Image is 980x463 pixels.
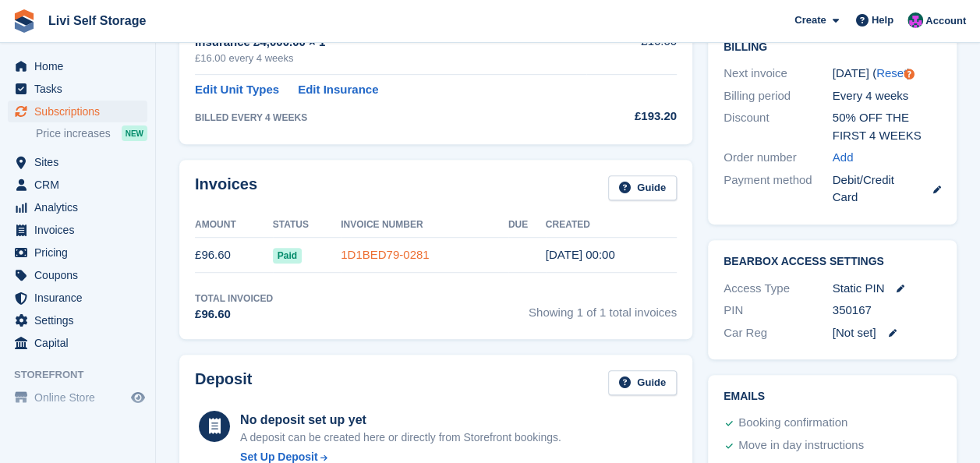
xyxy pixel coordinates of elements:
h2: Emails [724,391,941,403]
span: Pricing [34,242,128,263]
span: Subscriptions [34,101,128,122]
a: menu [8,387,147,408]
span: Create [794,12,826,28]
div: Booking confirmation [738,414,847,433]
div: Access Type [724,280,833,298]
span: Capital [34,332,128,354]
td: £96.60 [195,238,273,273]
div: Every 4 weeks [833,87,942,105]
th: Status [273,213,341,238]
a: menu [8,264,147,286]
div: Discount [724,109,833,144]
a: Guide [608,175,677,201]
div: £16.00 every 4 weeks [195,51,586,66]
h2: Deposit [195,370,252,396]
span: Home [34,55,128,77]
div: BILLED EVERY 4 WEEKS [195,111,586,125]
a: menu [8,242,147,263]
div: No deposit set up yet [240,411,561,429]
div: Next invoice [724,65,833,83]
span: Analytics [34,196,128,218]
td: £16.00 [586,24,677,75]
span: Price increases [36,126,111,141]
a: menu [8,55,147,77]
div: [Not set] [833,324,942,342]
a: Edit Insurance [298,81,378,99]
div: Static PIN [833,280,942,298]
span: Sites [34,151,128,173]
div: £96.60 [195,306,273,323]
div: Move in day instructions [738,436,864,455]
a: 1D1BED79-0281 [341,248,429,261]
div: Tooltip anchor [902,67,916,81]
a: Reset [876,66,907,80]
div: Debit/Credit Card [833,171,942,207]
a: menu [8,332,147,354]
th: Created [546,213,677,238]
img: stora-icon-8386f47178a22dfd0bd8f6a31ec36ba5ce8667c1dd55bd0f319d3a0aa187defe.svg [12,9,36,33]
h2: BearBox Access Settings [724,256,941,268]
a: menu [8,174,147,196]
span: Account [925,13,966,29]
a: menu [8,309,147,331]
a: Edit Unit Types [195,81,279,99]
span: Coupons [34,264,128,286]
h2: Invoices [195,175,257,201]
p: A deposit can be created here or directly from Storefront bookings. [240,429,561,446]
div: [DATE] ( ) [833,65,942,83]
time: 2025-08-07 23:00:20 UTC [546,248,615,261]
div: Billing period [724,87,833,105]
div: £193.20 [586,108,677,125]
span: Online Store [34,387,128,408]
a: Livi Self Storage [42,8,152,34]
div: Payment method [724,171,833,207]
div: PIN [724,302,833,320]
div: Total Invoiced [195,292,273,306]
span: Tasks [34,78,128,100]
div: 50% OFF THE FIRST 4 WEEKS [833,109,942,144]
th: Invoice Number [341,213,508,238]
div: Order number [724,149,833,167]
a: menu [8,219,147,241]
th: Due [508,213,546,238]
div: NEW [122,125,147,141]
span: Invoices [34,219,128,241]
a: Add [833,149,854,167]
a: menu [8,78,147,100]
a: Price increases NEW [36,125,147,142]
span: Paid [273,248,302,263]
span: Insurance [34,287,128,309]
a: Guide [608,370,677,396]
span: Settings [34,309,128,331]
th: Amount [195,213,273,238]
span: Storefront [14,367,155,383]
a: menu [8,101,147,122]
span: Help [872,12,893,28]
a: menu [8,151,147,173]
img: Graham Cameron [907,12,923,28]
a: menu [8,196,147,218]
a: menu [8,287,147,309]
a: Preview store [129,388,147,407]
div: Car Reg [724,324,833,342]
span: CRM [34,174,128,196]
h2: Billing [724,38,941,54]
span: Showing 1 of 1 total invoices [529,292,677,323]
div: 350167 [833,302,942,320]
